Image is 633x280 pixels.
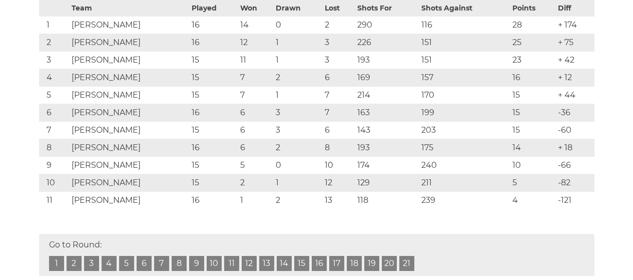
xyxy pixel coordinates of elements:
[189,17,238,34] td: 16
[39,157,69,174] td: 9
[69,69,189,87] td: [PERSON_NAME]
[137,256,152,271] a: 6
[294,256,309,271] a: 15
[69,192,189,209] td: [PERSON_NAME]
[355,1,419,17] th: Shots For
[510,34,555,52] td: 25
[189,256,204,271] a: 9
[382,256,397,271] a: 20
[189,87,238,104] td: 15
[419,174,510,192] td: 211
[273,192,322,209] td: 2
[419,1,510,17] th: Shots Against
[322,52,355,69] td: 3
[510,139,555,157] td: 14
[242,256,257,271] a: 12
[39,17,69,34] td: 1
[555,192,594,209] td: -121
[189,52,238,69] td: 15
[39,104,69,122] td: 6
[273,104,322,122] td: 3
[39,52,69,69] td: 3
[510,104,555,122] td: 15
[189,1,238,17] th: Played
[189,157,238,174] td: 15
[322,1,355,17] th: Lost
[355,69,419,87] td: 169
[273,139,322,157] td: 2
[189,139,238,157] td: 16
[39,174,69,192] td: 10
[355,17,419,34] td: 290
[273,122,322,139] td: 3
[510,52,555,69] td: 23
[84,256,99,271] a: 3
[419,157,510,174] td: 240
[555,17,594,34] td: + 174
[355,139,419,157] td: 193
[102,256,117,271] a: 4
[273,52,322,69] td: 1
[273,87,322,104] td: 1
[329,256,344,271] a: 17
[419,17,510,34] td: 116
[273,69,322,87] td: 2
[355,104,419,122] td: 163
[322,157,355,174] td: 10
[189,69,238,87] td: 15
[355,87,419,104] td: 214
[555,69,594,87] td: + 12
[49,256,64,271] a: 1
[419,122,510,139] td: 203
[189,34,238,52] td: 16
[238,122,273,139] td: 6
[189,122,238,139] td: 15
[510,157,555,174] td: 10
[207,256,222,271] a: 10
[39,139,69,157] td: 8
[419,87,510,104] td: 170
[69,157,189,174] td: [PERSON_NAME]
[555,52,594,69] td: + 42
[355,157,419,174] td: 174
[119,256,134,271] a: 5
[419,52,510,69] td: 151
[355,174,419,192] td: 129
[273,157,322,174] td: 0
[238,157,273,174] td: 5
[238,17,273,34] td: 14
[39,34,69,52] td: 2
[510,1,555,17] th: Points
[69,87,189,104] td: [PERSON_NAME]
[322,139,355,157] td: 8
[238,139,273,157] td: 6
[510,17,555,34] td: 28
[39,69,69,87] td: 4
[355,192,419,209] td: 118
[69,34,189,52] td: [PERSON_NAME]
[238,69,273,87] td: 7
[39,192,69,209] td: 11
[238,104,273,122] td: 6
[273,1,322,17] th: Drawn
[510,69,555,87] td: 16
[69,1,189,17] th: Team
[273,174,322,192] td: 1
[419,104,510,122] td: 199
[419,34,510,52] td: 151
[273,34,322,52] td: 1
[238,192,273,209] td: 1
[555,1,594,17] th: Diff
[273,17,322,34] td: 0
[69,122,189,139] td: [PERSON_NAME]
[555,87,594,104] td: + 44
[39,87,69,104] td: 5
[555,174,594,192] td: -82
[69,139,189,157] td: [PERSON_NAME]
[510,192,555,209] td: 4
[224,256,239,271] a: 11
[238,52,273,69] td: 11
[312,256,327,271] a: 16
[238,1,273,17] th: Won
[238,34,273,52] td: 12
